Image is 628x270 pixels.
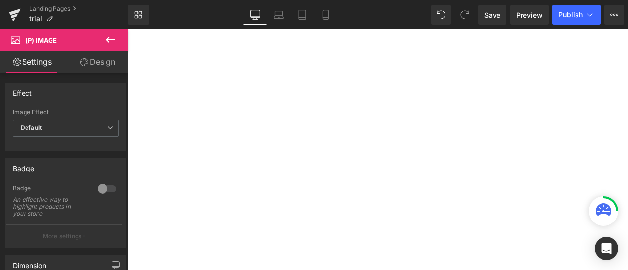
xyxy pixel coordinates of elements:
a: Preview [510,5,549,25]
span: trial [29,15,42,23]
a: Mobile [314,5,338,25]
div: Effect [13,83,32,97]
span: Publish [558,11,583,19]
span: Preview [516,10,543,20]
a: New Library [128,5,149,25]
span: (P) Image [26,36,57,44]
a: Tablet [290,5,314,25]
a: Design [66,51,130,73]
button: Undo [431,5,451,25]
b: Default [21,124,42,131]
a: Laptop [267,5,290,25]
div: Open Intercom Messenger [595,237,618,260]
div: Image Effect [13,109,119,116]
div: Badge [13,159,34,172]
button: Publish [552,5,601,25]
p: More settings [43,232,82,241]
button: Redo [455,5,474,25]
div: An effective way to highlight products in your store [13,196,86,217]
div: Dimension [13,256,47,270]
button: More settings [6,224,122,247]
a: Desktop [243,5,267,25]
span: Save [484,10,500,20]
button: More [604,5,624,25]
a: Landing Pages [29,5,128,13]
div: Badge [13,184,88,195]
